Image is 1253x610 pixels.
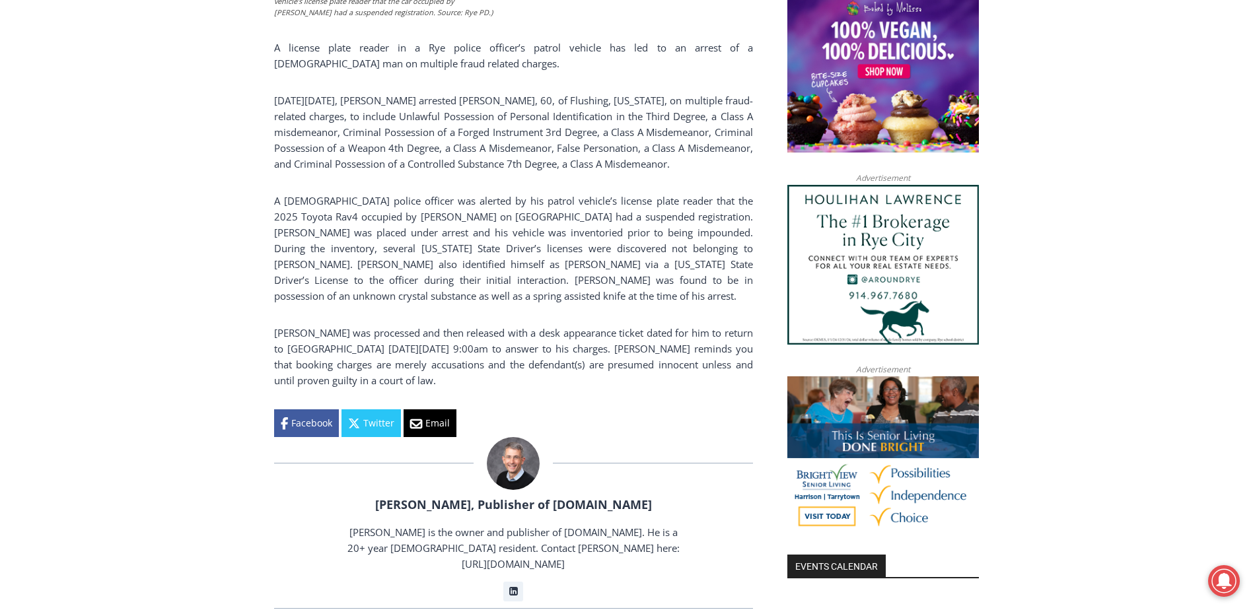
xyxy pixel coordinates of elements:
[787,185,979,345] img: Houlihan Lawrence The #1 Brokerage in Rye City
[375,496,652,512] a: [PERSON_NAME], Publisher of [DOMAIN_NAME]
[334,1,624,128] div: "I learned about the history of a place I’d honestly never considered even as a resident of [GEOG...
[787,376,979,536] img: Brightview Senior Living
[345,131,612,161] span: Intern @ [DOMAIN_NAME]
[274,325,753,388] p: [PERSON_NAME] was processed and then released with a desk appearance ticket dated for him to retu...
[274,193,753,304] p: A [DEMOGRAPHIC_DATA] police officer was alerted by his patrol vehicle’s license plate reader that...
[318,128,640,164] a: Intern @ [DOMAIN_NAME]
[404,409,456,437] a: Email
[274,409,339,437] a: Facebook
[345,524,681,572] p: [PERSON_NAME] is the owner and publisher of [DOMAIN_NAME]. He is a 20+ year [DEMOGRAPHIC_DATA] re...
[341,409,401,437] a: Twitter
[843,363,923,376] span: Advertisement
[274,92,753,172] p: [DATE][DATE], [PERSON_NAME] arrested [PERSON_NAME], 60, of Flushing, [US_STATE], on multiple frau...
[787,555,886,577] h2: Events Calendar
[843,172,923,184] span: Advertisement
[274,40,753,71] p: A license plate reader in a Rye police officer’s patrol vehicle has led to an arrest of a [DEMOGR...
